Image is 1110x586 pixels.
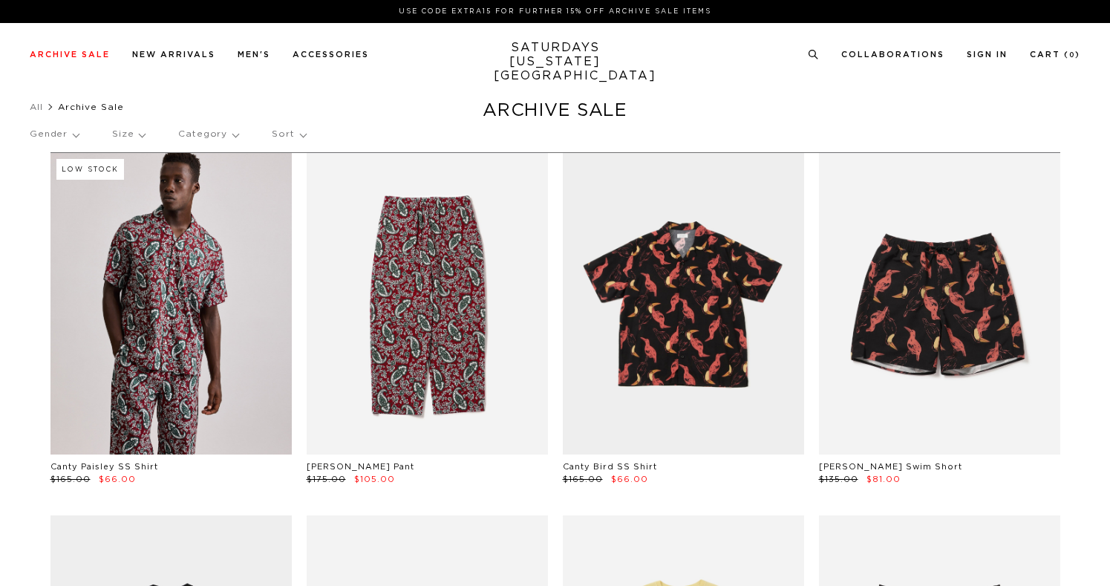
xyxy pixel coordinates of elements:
a: [PERSON_NAME] Pant [307,463,414,471]
p: Category [178,117,238,152]
a: Collaborations [841,51,944,59]
span: Archive Sale [58,102,124,111]
span: $66.00 [99,475,136,484]
a: Men's [238,51,270,59]
a: [PERSON_NAME] Swim Short [819,463,962,471]
span: $105.00 [354,475,395,484]
span: $66.00 [611,475,648,484]
a: Cart (0) [1030,51,1080,59]
p: Sort [272,117,305,152]
span: $81.00 [866,475,901,484]
a: New Arrivals [132,51,215,59]
a: SATURDAYS[US_STATE][GEOGRAPHIC_DATA] [494,41,616,83]
span: $165.00 [50,475,91,484]
a: Canty Bird SS Shirt [563,463,657,471]
span: $165.00 [563,475,603,484]
p: Size [112,117,145,152]
span: $175.00 [307,475,346,484]
p: Gender [30,117,79,152]
a: All [30,102,43,111]
div: Low Stock [56,159,124,180]
a: Accessories [293,51,369,59]
small: 0 [1069,52,1075,59]
span: $135.00 [819,475,858,484]
p: Use Code EXTRA15 for Further 15% Off Archive Sale Items [36,6,1074,17]
a: Sign In [967,51,1008,59]
a: Archive Sale [30,51,110,59]
a: Canty Paisley SS Shirt [50,463,158,471]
